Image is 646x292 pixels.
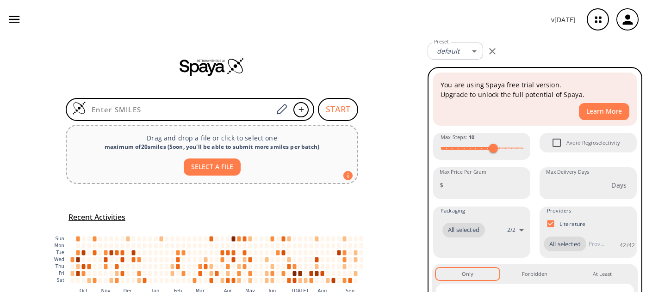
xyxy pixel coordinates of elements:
div: At Least [593,270,612,278]
div: Only [462,270,473,278]
p: v [DATE] [551,15,576,24]
img: Spaya logo [180,57,244,76]
span: All selected [442,225,485,235]
text: Sun [56,236,64,241]
button: At Least [571,268,634,280]
p: Literature [559,220,586,228]
input: Enter SMILES [86,105,273,114]
strong: 10 [469,134,474,140]
div: maximum of 20 smiles ( Soon, you'll be able to submit more smiles per batch ) [74,143,350,151]
button: Only [436,268,499,280]
span: Max Steps : [441,133,474,141]
div: Forbidden [522,270,547,278]
h5: Recent Activities [68,213,125,222]
span: All selected [544,240,586,249]
button: SELECT A FILE [184,158,241,176]
label: Preset [434,38,449,45]
label: Max Price Per Gram [440,169,486,176]
p: Days [611,180,627,190]
text: Tue [56,250,64,255]
p: 2 / 2 [507,226,516,234]
text: Mon [54,243,64,248]
span: Providers [547,207,571,215]
span: Avoid Regioselectivity [566,139,620,147]
span: Packaging [441,207,465,215]
text: Thu [55,264,64,269]
button: START [318,98,358,121]
text: Fri [59,271,64,276]
label: Max Delivery Days [546,169,589,176]
text: Sat [56,278,64,283]
g: cell [71,236,363,283]
p: Drag and drop a file or click to select one [74,133,350,143]
text: Wed [54,257,64,262]
button: Forbidden [503,268,566,280]
button: Recent Activities [65,210,129,225]
input: Provider name [586,237,607,251]
p: 42 / 42 [620,241,635,249]
p: You are using Spaya free trial version. Upgrade to unlock the full potential of Spaya. [441,80,629,99]
button: Learn More [579,103,629,120]
p: $ [440,180,443,190]
img: Logo Spaya [72,101,86,115]
em: default [437,47,460,55]
g: y-axis tick label [54,236,64,283]
span: Avoid Regioselectivity [547,133,566,152]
